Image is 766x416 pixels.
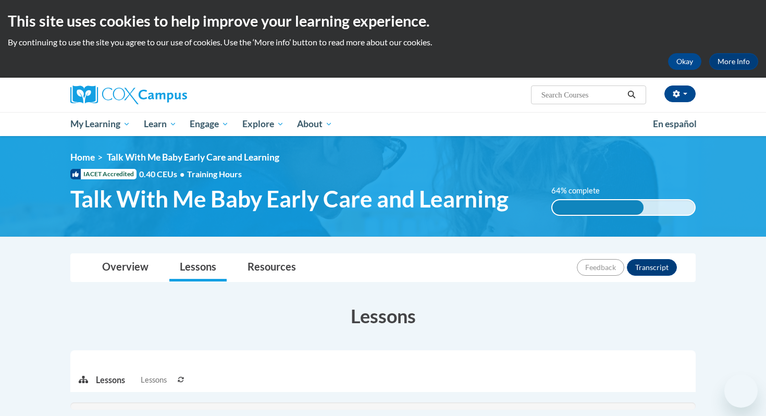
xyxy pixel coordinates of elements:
[297,118,332,130] span: About
[8,10,758,31] h2: This site uses cookies to help improve your learning experience.
[551,185,611,197] label: 64% complete
[237,254,306,282] a: Resources
[70,152,95,163] a: Home
[242,118,284,130] span: Explore
[64,112,137,136] a: My Learning
[8,36,758,48] p: By continuing to use the site you agree to our use of cookies. Use the ‘More info’ button to read...
[144,118,177,130] span: Learn
[96,374,125,386] p: Lessons
[139,168,187,180] span: 0.40 CEUs
[137,112,183,136] a: Learn
[187,169,242,179] span: Training Hours
[70,85,187,104] img: Cox Campus
[668,53,701,70] button: Okay
[709,53,758,70] a: More Info
[577,259,624,276] button: Feedback
[70,118,130,130] span: My Learning
[70,185,509,213] span: Talk With Me Baby Early Care and Learning
[724,374,758,408] iframe: Button to launch messaging window
[540,89,624,101] input: Search Courses
[70,85,268,104] a: Cox Campus
[624,89,639,101] button: Search
[236,112,291,136] a: Explore
[169,254,227,282] a: Lessons
[291,112,340,136] a: About
[180,169,184,179] span: •
[92,254,159,282] a: Overview
[55,112,711,136] div: Main menu
[653,118,697,129] span: En español
[70,303,696,329] h3: Lessons
[627,259,677,276] button: Transcript
[190,118,229,130] span: Engage
[646,113,703,135] a: En español
[70,169,137,179] span: IACET Accredited
[552,200,644,215] div: 64% complete
[107,152,279,163] span: Talk With Me Baby Early Care and Learning
[141,374,167,386] span: Lessons
[183,112,236,136] a: Engage
[664,85,696,102] button: Account Settings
